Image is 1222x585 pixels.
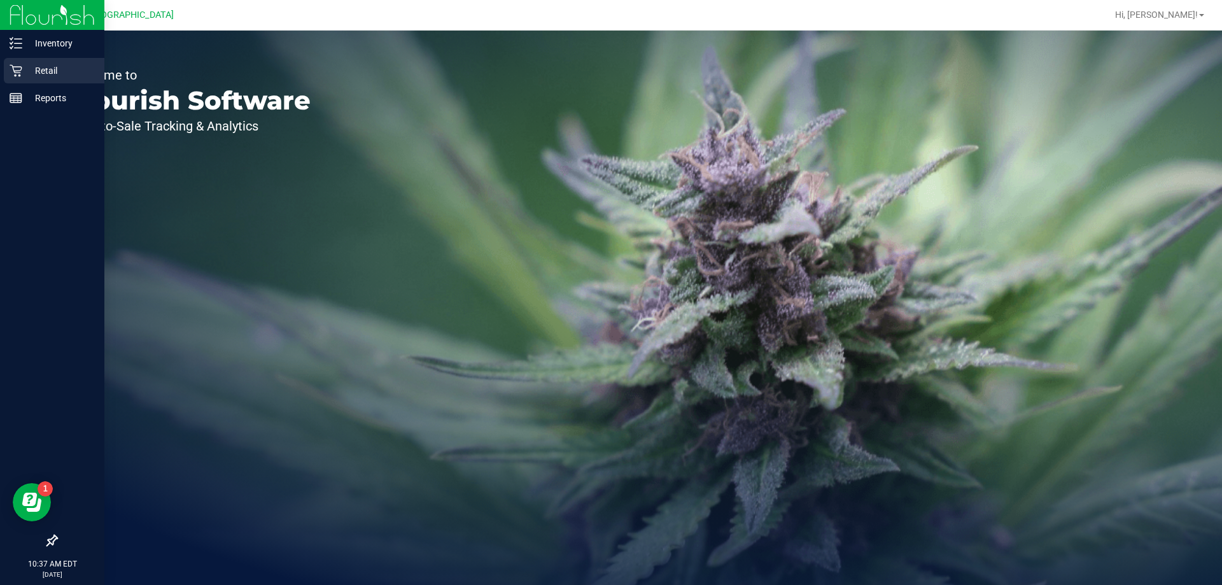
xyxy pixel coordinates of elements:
[6,558,99,570] p: 10:37 AM EDT
[1115,10,1198,20] span: Hi, [PERSON_NAME]!
[13,483,51,521] iframe: Resource center
[10,64,22,77] inline-svg: Retail
[22,36,99,51] p: Inventory
[22,63,99,78] p: Retail
[22,90,99,106] p: Reports
[10,37,22,50] inline-svg: Inventory
[87,10,174,20] span: [GEOGRAPHIC_DATA]
[69,88,311,113] p: Flourish Software
[69,120,311,132] p: Seed-to-Sale Tracking & Analytics
[69,69,311,81] p: Welcome to
[38,481,53,497] iframe: Resource center unread badge
[6,570,99,579] p: [DATE]
[10,92,22,104] inline-svg: Reports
